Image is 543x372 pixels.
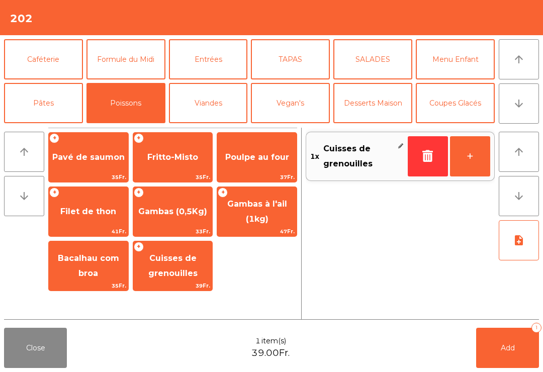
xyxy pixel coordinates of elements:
span: 37Fr. [217,172,297,182]
i: arrow_upward [513,146,525,158]
span: 33Fr. [133,227,213,236]
button: Add1 [476,328,539,368]
span: + [134,133,144,143]
span: Pavé de saumon [52,152,125,162]
i: arrow_upward [18,146,30,158]
button: note_add [499,220,539,260]
span: 35Fr. [133,172,213,182]
span: + [134,242,144,252]
span: 39Fr. [133,281,213,291]
button: Menu Enfant [416,39,495,79]
span: 35Fr. [49,281,128,291]
i: note_add [513,234,525,246]
span: Cuisses de grenouilles [148,253,198,278]
span: Cuisses de grenouilles [323,141,393,172]
span: + [49,188,59,198]
span: item(s) [261,336,286,346]
span: + [49,133,59,143]
button: Desserts Maison [333,83,412,123]
button: arrow_upward [4,132,44,172]
span: Filet de thon [60,207,116,216]
button: arrow_downward [499,83,539,124]
span: 1 [255,336,260,346]
span: Gambas (0,5Kg) [138,207,207,216]
button: Caféterie [4,39,83,79]
span: Add [501,343,515,352]
button: SALADES [333,39,412,79]
span: + [218,188,228,198]
span: + [134,188,144,198]
button: Viandes [169,83,248,123]
button: TAPAS [251,39,330,79]
span: 41Fr. [49,227,128,236]
div: 1 [531,323,541,333]
span: Bacalhau com broa [58,253,119,278]
span: 47Fr. [217,227,297,236]
i: arrow_downward [513,190,525,202]
button: + [450,136,490,176]
span: 1x [310,141,319,172]
button: Formule du Midi [86,39,165,79]
i: arrow_downward [18,190,30,202]
i: arrow_downward [513,98,525,110]
button: Pâtes [4,83,83,123]
button: arrow_downward [4,176,44,216]
button: Vegan's [251,83,330,123]
span: 35Fr. [49,172,128,182]
button: arrow_upward [499,132,539,172]
button: Entrées [169,39,248,79]
span: 39.00Fr. [251,346,290,360]
span: Gambas à l'ail (1kg) [227,199,287,224]
h4: 202 [10,11,33,26]
button: arrow_downward [499,176,539,216]
button: Poissons [86,83,165,123]
button: arrow_upward [499,39,539,79]
button: Coupes Glacés [416,83,495,123]
span: Fritto-Misto [147,152,198,162]
span: Poulpe au four [225,152,289,162]
button: Close [4,328,67,368]
i: arrow_upward [513,53,525,65]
